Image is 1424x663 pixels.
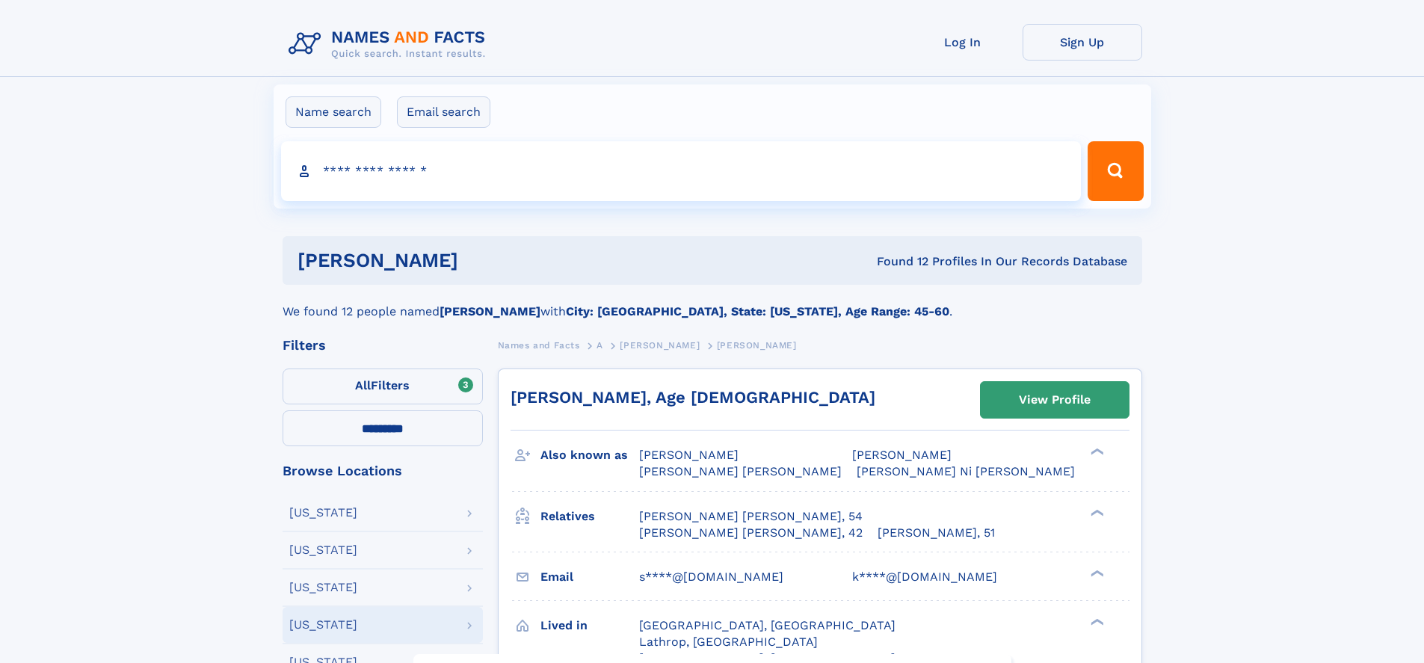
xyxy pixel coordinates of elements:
[1087,568,1105,578] div: ❯
[639,525,863,541] a: [PERSON_NAME] [PERSON_NAME], 42
[981,382,1129,418] a: View Profile
[289,544,357,556] div: [US_STATE]
[355,378,371,392] span: All
[540,613,639,638] h3: Lived in
[1088,141,1143,201] button: Search Button
[1023,24,1142,61] a: Sign Up
[397,96,490,128] label: Email search
[852,448,952,462] span: [PERSON_NAME]
[620,340,700,351] span: [PERSON_NAME]
[283,368,483,404] label: Filters
[540,504,639,529] h3: Relatives
[283,285,1142,321] div: We found 12 people named with .
[878,525,995,541] a: [PERSON_NAME], 51
[286,96,381,128] label: Name search
[903,24,1023,61] a: Log In
[540,442,639,468] h3: Also known as
[283,24,498,64] img: Logo Names and Facts
[283,339,483,352] div: Filters
[1087,447,1105,457] div: ❯
[289,619,357,631] div: [US_STATE]
[857,464,1075,478] span: [PERSON_NAME] Ni [PERSON_NAME]
[283,464,483,478] div: Browse Locations
[668,253,1127,270] div: Found 12 Profiles In Our Records Database
[1019,383,1091,417] div: View Profile
[440,304,540,318] b: [PERSON_NAME]
[597,340,603,351] span: A
[597,336,603,354] a: A
[639,635,818,649] span: Lathrop, [GEOGRAPHIC_DATA]
[566,304,949,318] b: City: [GEOGRAPHIC_DATA], State: [US_STATE], Age Range: 45-60
[289,507,357,519] div: [US_STATE]
[498,336,580,354] a: Names and Facts
[281,141,1082,201] input: search input
[540,564,639,590] h3: Email
[639,448,739,462] span: [PERSON_NAME]
[298,251,668,270] h1: [PERSON_NAME]
[511,388,875,407] a: [PERSON_NAME], Age [DEMOGRAPHIC_DATA]
[639,508,863,525] a: [PERSON_NAME] [PERSON_NAME], 54
[639,618,896,632] span: [GEOGRAPHIC_DATA], [GEOGRAPHIC_DATA]
[620,336,700,354] a: [PERSON_NAME]
[289,582,357,593] div: [US_STATE]
[717,340,797,351] span: [PERSON_NAME]
[1087,508,1105,517] div: ❯
[1087,617,1105,626] div: ❯
[639,464,842,478] span: [PERSON_NAME] [PERSON_NAME]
